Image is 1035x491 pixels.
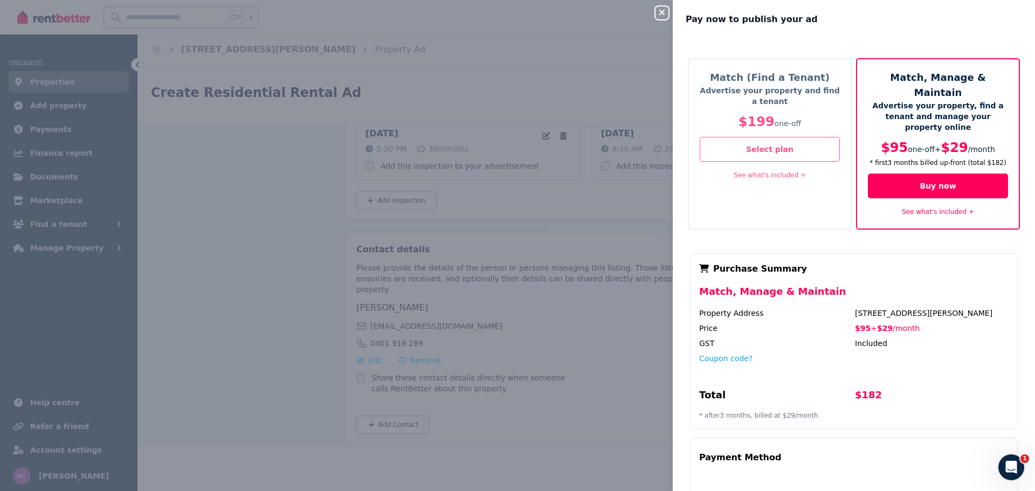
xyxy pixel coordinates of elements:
div: $182 [855,388,1009,407]
div: Purchase Summary [699,262,1009,275]
p: Advertise your property and find a tenant [700,85,840,107]
h5: Match, Manage & Maintain [868,70,1008,100]
p: * first 3 month s billed up-front (total $182 ) [868,158,1008,167]
button: Coupon code? [699,353,753,364]
iframe: Intercom live chat [998,454,1024,480]
button: Select plan [700,137,840,162]
div: Property Address [699,308,853,319]
span: $95 [881,140,908,155]
span: Pay now to publish your ad [686,13,818,26]
h5: Match (Find a Tenant) [700,70,840,85]
span: + [871,324,877,333]
span: / month [968,145,995,154]
div: Match, Manage & Maintain [699,284,1009,308]
a: See what's included + [734,171,806,179]
span: $29 [877,324,893,333]
div: Payment Method [699,447,781,468]
div: Total [699,388,853,407]
div: Price [699,323,853,334]
button: Buy now [868,174,1008,198]
p: Advertise your property, find a tenant and manage your property online [868,100,1008,133]
div: Included [855,338,1009,349]
span: 1 [1020,454,1029,463]
span: $95 [855,324,871,333]
span: one-off [908,145,935,154]
span: one-off [775,119,802,128]
div: GST [699,338,853,349]
span: $29 [941,140,968,155]
span: / month [893,324,920,333]
span: $199 [739,114,775,129]
a: See what's included + [902,208,974,216]
p: * after 3 month s, billed at $29 / month [699,411,1009,420]
div: [STREET_ADDRESS][PERSON_NAME] [855,308,1009,319]
span: + [935,145,941,154]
